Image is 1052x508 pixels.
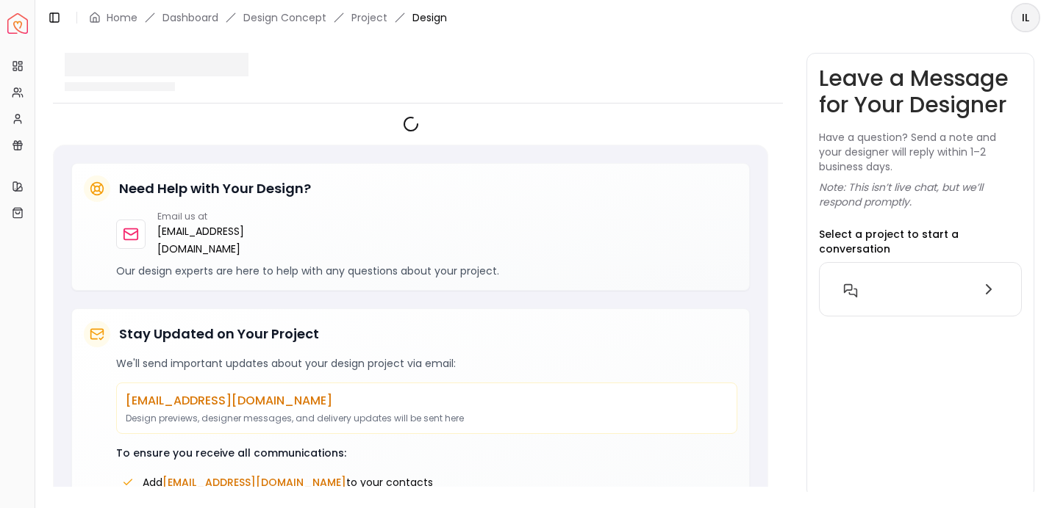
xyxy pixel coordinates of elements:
a: [EMAIL_ADDRESS][DOMAIN_NAME] [157,222,254,258]
span: [EMAIL_ADDRESS][DOMAIN_NAME] [162,475,346,490]
li: Design Concept [243,10,326,25]
a: Home [107,10,137,25]
span: IL [1012,4,1039,31]
span: Design [412,10,447,25]
p: Have a question? Send a note and your designer will reply within 1–2 business days. [819,130,1022,174]
a: Project [351,10,387,25]
p: Select a project to start a conversation [819,227,1022,256]
p: To ensure you receive all communications: [116,446,737,460]
p: Design previews, designer messages, and delivery updates will be sent here [126,413,728,424]
p: Note: This isn’t live chat, but we’ll respond promptly. [819,180,1022,209]
h5: Stay Updated on Your Project [119,324,319,344]
a: Spacejoy [7,13,28,34]
p: [EMAIL_ADDRESS][DOMAIN_NAME] [126,392,728,410]
img: Spacejoy Logo [7,13,28,34]
p: Our design experts are here to help with any questions about your project. [116,264,737,278]
span: Add to your contacts [143,475,433,490]
h3: Leave a Message for Your Designer [819,65,1022,118]
nav: breadcrumb [89,10,447,25]
h5: Need Help with Your Design? [119,178,311,199]
p: Email us at [157,211,254,222]
button: IL [1011,3,1040,32]
a: Dashboard [162,10,218,25]
p: We'll send important updates about your design project via email: [116,356,737,371]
